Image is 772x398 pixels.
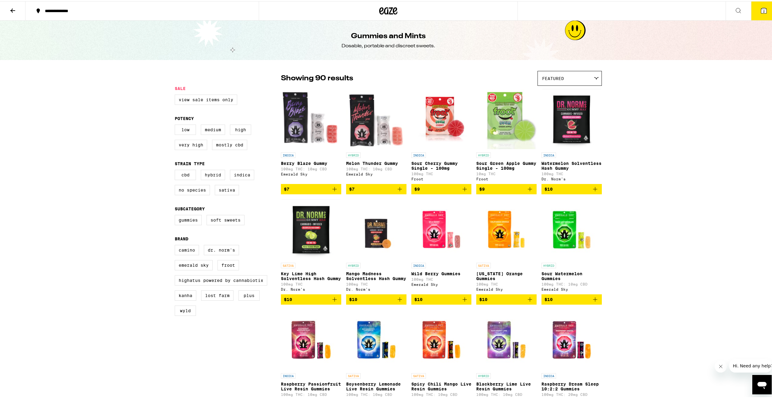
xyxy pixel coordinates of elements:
label: Highatus Powered by Cannabiotix [175,274,267,284]
img: Emerald Sky - Spicy Chili Mango Live Resin Gummies [411,308,472,369]
iframe: Message from company [729,358,772,371]
p: [US_STATE] Orange Gummies [476,270,537,280]
button: Add to bag [541,183,602,193]
p: 100mg THC: 10mg CBD [346,391,406,395]
img: Emerald Sky - Wild Berry Gummies [411,198,472,259]
img: Dr. Norm's - Watermelon Solventless Hash Gummy [542,88,601,148]
label: Medium [201,123,225,134]
div: Emerald Sky [476,286,537,290]
a: Open page for Berry Blaze Gummy from Emerald Sky [281,88,341,183]
p: Key Lime High Solventless Hash Gummy [281,270,341,280]
label: Mostly CBD [212,139,247,149]
h1: Gummies and Mints [351,30,426,40]
div: Dosable, portable and discreet sweets. [342,42,435,48]
img: Emerald Sky - California Orange Gummies [476,198,537,259]
label: Very High [175,139,207,149]
div: Emerald Sky [411,281,472,285]
label: Lost Farm [201,289,234,299]
a: Open page for Sour Cherry Gummy Single - 100mg from Froot [411,88,472,183]
span: $10 [544,186,553,190]
img: Froot - Sour Green Apple Gummy Single - 100mg [476,88,537,148]
button: Add to bag [346,183,406,193]
p: INDICA [541,372,556,377]
p: SATIVA [476,262,491,267]
div: Froot [476,176,537,180]
p: SATIVA [346,372,361,377]
p: 100mg THC: 10mg CBD [281,391,341,395]
label: Gummies [175,214,202,224]
p: Mango Madness Solventless Hash Gummy [346,270,406,280]
p: HYBRID [346,262,361,267]
p: 100mg THC: 10mg CBD [346,166,406,170]
p: INDICA [281,372,295,377]
p: 100mg THC [541,171,602,175]
p: 100mg THC [411,276,472,280]
label: Froot [217,259,239,269]
span: 2 [763,8,765,12]
label: CBD [175,169,196,179]
legend: Brand [175,235,188,240]
label: Sativa [215,184,239,194]
label: Low [175,123,196,134]
p: HYBRID [476,151,491,157]
button: Add to bag [411,183,472,193]
iframe: Button to launch messaging window [752,374,772,393]
legend: Potency [175,115,194,120]
p: INDICA [541,151,556,157]
label: No Species [175,184,210,194]
img: Emerald Sky - Blackberry Lime Live Resin Gummies [476,308,537,369]
label: Soft Sweets [207,214,244,224]
div: Froot [411,176,472,180]
img: Emerald Sky - Berry Blaze Gummy [281,88,341,148]
p: 10mg THC [476,171,537,175]
p: Wild Berry Gummies [411,270,472,275]
p: Boysenberry Lemonade Live Resin Gummies [346,380,406,390]
div: Emerald Sky [541,286,602,290]
img: Froot - Sour Cherry Gummy Single - 100mg [411,88,472,148]
p: Melon Thunder Gummy [346,160,406,165]
img: Emerald Sky - Raspberry Dream Sleep 10:2:2 Gummies [541,308,602,369]
label: WYLD [175,304,196,315]
a: Open page for Melon Thunder Gummy from Emerald Sky [346,88,406,183]
label: Kanha [175,289,196,299]
span: $9 [479,186,485,190]
p: Raspberry Passionfruit Live Resin Gummies [281,380,341,390]
p: HYBRID [541,262,556,267]
span: $10 [479,296,487,301]
p: SATIVA [411,372,426,377]
div: Emerald Sky [346,171,406,175]
img: Dr. Norm's - Mango Madness Solventless Hash Gummy [346,198,406,259]
legend: Sale [175,85,186,90]
label: Camino [175,244,199,254]
img: Dr. Norm's - Key Lime High Solventless Hash Gummy [282,198,340,259]
button: Add to bag [476,183,537,193]
img: Emerald Sky - Sour Watermelon Gummies [541,198,602,259]
span: $10 [284,296,292,301]
label: Hybrid [201,169,225,179]
img: Emerald Sky - Raspberry Passionfruit Live Resin Gummies [281,308,341,369]
button: Add to bag [476,293,537,303]
label: PLUS [238,289,260,299]
p: Spicy Chili Mango Live Resin Gummies [411,380,472,390]
iframe: Close message [715,359,727,371]
a: Open page for Wild Berry Gummies from Emerald Sky [411,198,472,293]
p: Sour Watermelon Gummies [541,270,602,280]
p: HYBRID [476,372,491,377]
p: 100mg THC: 10mg CBD [281,166,341,170]
a: Open page for Mango Madness Solventless Hash Gummy from Dr. Norm's [346,198,406,293]
span: $7 [349,186,355,190]
p: INDICA [411,262,426,267]
p: Showing 90 results [281,72,353,82]
span: $10 [414,296,423,301]
span: $10 [349,296,357,301]
span: Hi. Need any help? [4,4,44,9]
label: High [230,123,251,134]
p: 100mg THC: 20mg CBD [541,391,602,395]
label: View Sale Items Only [175,93,237,104]
div: Dr. Norm's [541,176,602,180]
p: 100mg THC: 10mg CBD [411,391,472,395]
a: Open page for Sour Green Apple Gummy Single - 100mg from Froot [476,88,537,183]
p: SATIVA [281,262,295,267]
button: Add to bag [541,293,602,303]
label: Emerald Sky [175,259,213,269]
